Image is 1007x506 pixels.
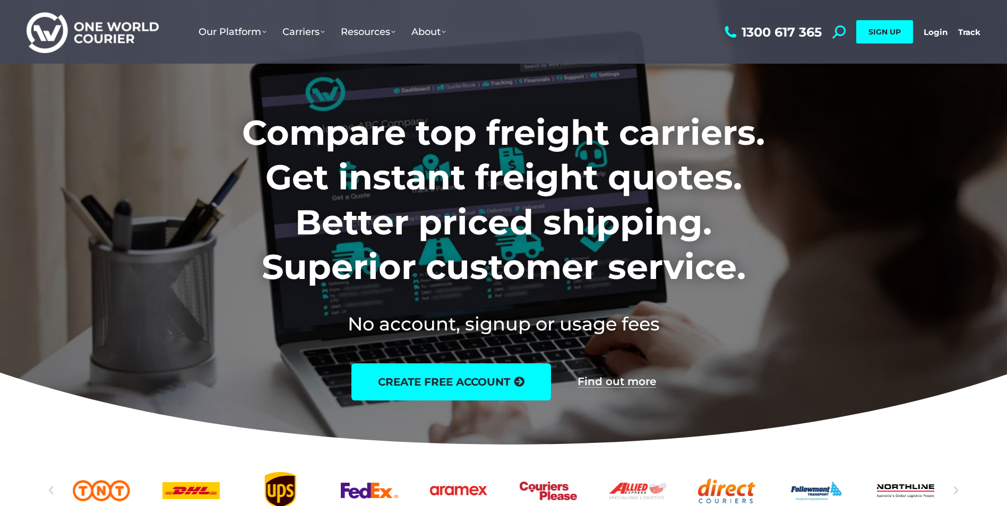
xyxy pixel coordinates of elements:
a: About [403,15,454,48]
a: Our Platform [191,15,274,48]
a: Find out more [578,376,656,388]
span: SIGN UP [868,27,901,37]
a: Carriers [274,15,333,48]
span: About [411,26,446,38]
a: SIGN UP [856,20,913,43]
a: Login [924,27,948,37]
span: Our Platform [199,26,266,38]
h2: No account, signup or usage fees [172,311,835,337]
a: create free account [351,363,551,400]
a: 1300 617 365 [722,25,822,39]
h1: Compare top freight carriers. Get instant freight quotes. Better priced shipping. Superior custom... [172,110,835,290]
a: Track [958,27,980,37]
span: Carriers [282,26,325,38]
a: Resources [333,15,403,48]
span: Resources [341,26,395,38]
img: One World Courier [27,11,159,54]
